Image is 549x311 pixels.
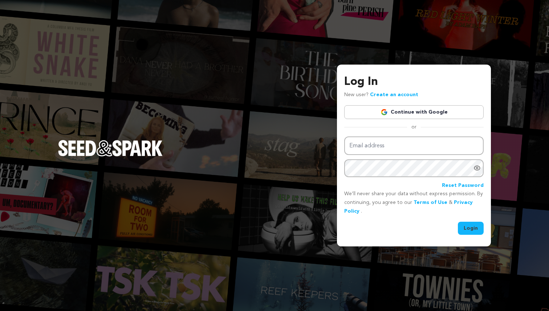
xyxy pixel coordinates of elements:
[344,73,484,91] h3: Log In
[407,123,421,131] span: or
[344,190,484,216] p: We’ll never share your data without express permission. By continuing, you agree to our & .
[370,92,418,97] a: Create an account
[344,200,473,214] a: Privacy Policy
[442,181,484,190] a: Reset Password
[473,164,481,172] a: Show password as plain text. Warning: this will display your password on the screen.
[58,140,163,156] img: Seed&Spark Logo
[381,109,388,116] img: Google logo
[344,105,484,119] a: Continue with Google
[414,200,447,205] a: Terms of Use
[58,140,163,171] a: Seed&Spark Homepage
[344,136,484,155] input: Email address
[458,222,484,235] button: Login
[344,91,418,99] p: New user?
